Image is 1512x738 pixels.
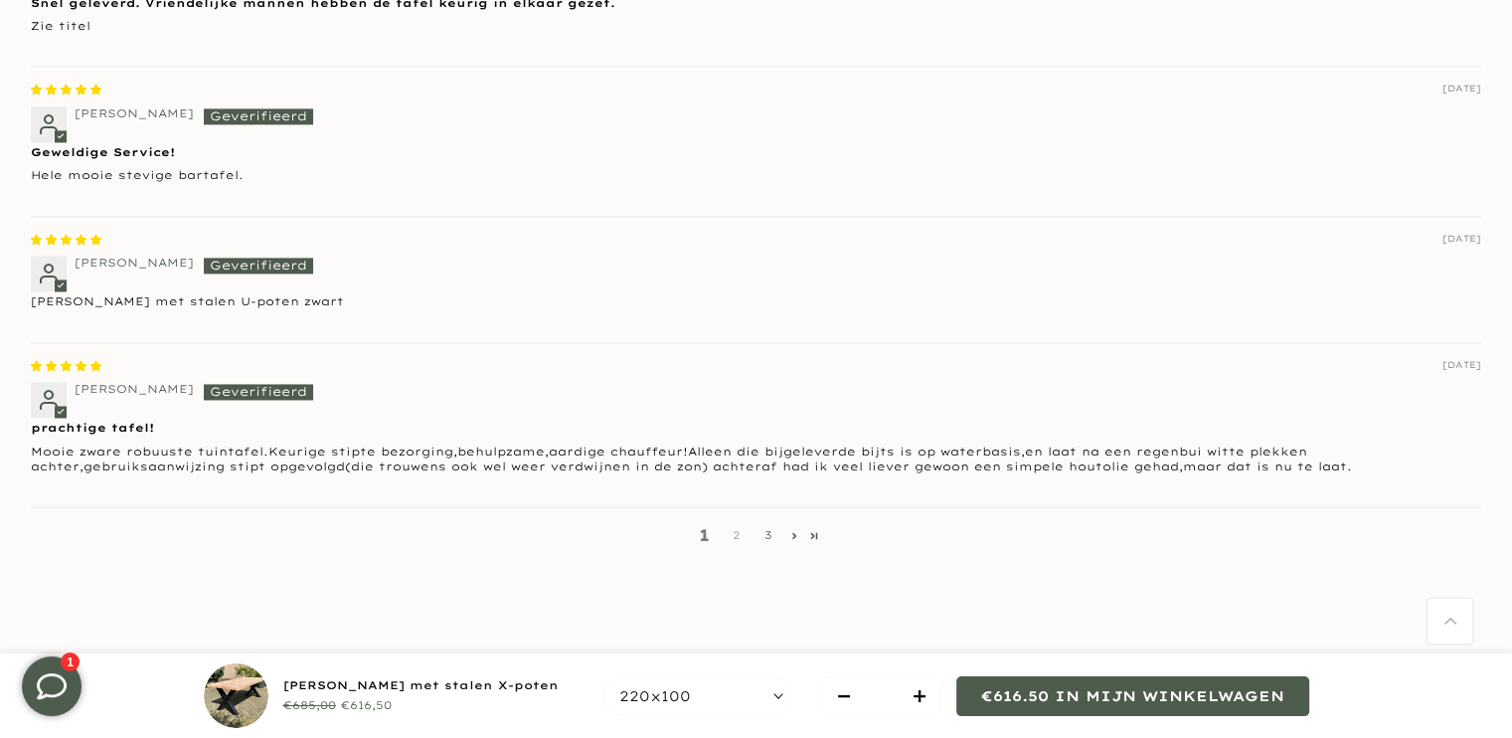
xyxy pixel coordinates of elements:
button: €616.50 in mijn winkelwagen [956,676,1309,716]
p: [PERSON_NAME] met stalen U-poten zwart [31,294,1481,309]
span: [PERSON_NAME] [75,382,194,396]
b: Geweldige Service! [31,145,1481,160]
b: prachtige tafel! [31,421,1481,436]
p: Mooie zware robuuste tuintafel.Keurige stipte bezorging,behulpzame,aardige chauffeur!Alleen die b... [31,445,1481,475]
div: [PERSON_NAME] met stalen X-poten [283,676,559,696]
img: Rechthoekige douglas tuintafel met stalen X-poten [204,663,268,728]
span: 5 star review [31,83,101,96]
a: Page 2 [784,526,804,546]
span: [PERSON_NAME] [75,106,194,120]
a: Page 3 [753,526,784,545]
span: [PERSON_NAME] [75,256,194,270]
ins: €616,50 [341,698,392,712]
del: €685,00 [283,698,336,712]
span: 5 star review [31,233,101,247]
iframe: toggle-frame [2,637,101,736]
button: 220x100 [603,676,792,716]
a: Page 19 [804,526,824,546]
span: [DATE] [1442,233,1481,245]
span: 220x100 [619,687,691,705]
span: 5 star review [31,359,101,373]
a: Page 2 [721,526,753,545]
span: [DATE] [1442,83,1481,94]
p: Zie titel [31,19,1481,34]
span: €616.50 in mijn winkelwagen [981,687,1284,705]
p: Hele mooie stevige bartafel. [31,168,1481,183]
a: Terug naar boven [1428,599,1472,644]
span: [DATE] [1442,359,1481,371]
